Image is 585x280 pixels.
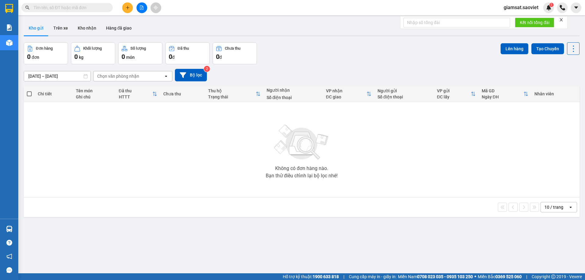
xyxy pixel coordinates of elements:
[6,240,12,246] span: question-circle
[136,2,147,13] button: file-add
[76,88,113,93] div: Tên món
[495,274,522,279] strong: 0369 525 060
[97,73,139,79] div: Chọn văn phòng nhận
[6,226,12,232] img: warehouse-icon
[119,88,153,93] div: Đã thu
[275,166,328,171] div: Không có đơn hàng nào.
[6,253,12,259] span: notification
[154,5,158,10] span: aim
[48,21,73,35] button: Trên xe
[546,5,551,10] img: icon-new-feature
[267,95,320,100] div: Số điện thoại
[225,46,240,51] div: Chưa thu
[83,46,102,51] div: Khối lượng
[151,2,161,13] button: aim
[38,91,69,96] div: Chi tiết
[101,21,136,35] button: Hàng đã giao
[378,94,431,99] div: Số điện thoại
[24,71,90,81] input: Select a date range.
[323,86,374,102] th: Toggle SortBy
[164,74,168,79] svg: open
[520,19,549,26] span: Kết nối tổng đài
[560,5,565,10] img: phone-icon
[534,91,576,96] div: Nhân viên
[499,4,543,11] span: giamsat.saoviet
[36,46,53,51] div: Đơn hàng
[172,55,175,60] span: đ
[76,94,113,99] div: Ghi chú
[313,274,339,279] strong: 1900 633 818
[326,94,367,99] div: ĐC giao
[6,267,12,273] span: message
[474,275,476,278] span: ⚪️
[349,273,396,280] span: Cung cấp máy in - giấy in:
[573,5,579,10] span: caret-down
[482,94,523,99] div: Ngày ĐH
[24,21,48,35] button: Kho gửi
[6,40,12,46] img: warehouse-icon
[266,173,338,178] div: Bạn thử điều chỉnh lại bộ lọc nhé!
[204,66,210,72] sup: 2
[398,273,473,280] span: Miền Nam
[550,3,552,7] span: 1
[71,42,115,64] button: Khối lượng0kg
[208,88,256,93] div: Thu hộ
[126,55,135,60] span: món
[25,5,30,10] span: search
[122,53,125,60] span: 0
[6,24,12,31] img: solution-icon
[74,53,78,60] span: 0
[267,88,320,93] div: Người nhận
[163,91,202,96] div: Chưa thu
[482,88,523,93] div: Mã GD
[501,43,528,54] button: Lên hàng
[417,274,473,279] strong: 0708 023 035 - 0935 103 250
[531,43,564,54] button: Tạo Chuyến
[24,42,68,64] button: Đơn hàng0đơn
[208,94,256,99] div: Trạng thái
[479,86,531,102] th: Toggle SortBy
[165,42,210,64] button: Đã thu0đ
[526,273,527,280] span: |
[216,53,219,60] span: 0
[283,273,339,280] span: Hỗ trợ kỹ thuật:
[116,86,161,102] th: Toggle SortBy
[551,275,555,279] span: copyright
[32,55,39,60] span: đơn
[178,46,189,51] div: Đã thu
[437,88,471,93] div: VP gửi
[34,4,105,11] input: Tìm tên, số ĐT hoặc mã đơn
[205,86,264,102] th: Toggle SortBy
[175,69,207,81] button: Bộ lọc
[478,273,522,280] span: Miền Bắc
[122,2,133,13] button: plus
[571,2,581,13] button: caret-down
[343,273,344,280] span: |
[326,88,367,93] div: VP nhận
[169,53,172,60] span: 0
[140,5,144,10] span: file-add
[403,18,510,27] input: Nhập số tổng đài
[515,18,554,27] button: Kết nối tổng đài
[119,94,153,99] div: HTTT
[549,3,554,7] sup: 1
[130,46,146,51] div: Số lượng
[126,5,130,10] span: plus
[79,55,83,60] span: kg
[73,21,101,35] button: Kho nhận
[219,55,222,60] span: đ
[437,94,471,99] div: ĐC lấy
[378,88,431,93] div: Người gửi
[559,18,563,22] span: close
[544,204,563,210] div: 10 / trang
[5,4,13,13] img: logo-vxr
[568,205,573,210] svg: open
[434,86,479,102] th: Toggle SortBy
[271,121,332,164] img: svg+xml;base64,PHN2ZyBjbGFzcz0ibGlzdC1wbHVnX19zdmciIHhtbG5zPSJodHRwOi8vd3d3LnczLm9yZy8yMDAwL3N2Zy...
[118,42,162,64] button: Số lượng0món
[213,42,257,64] button: Chưa thu0đ
[27,53,30,60] span: 0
